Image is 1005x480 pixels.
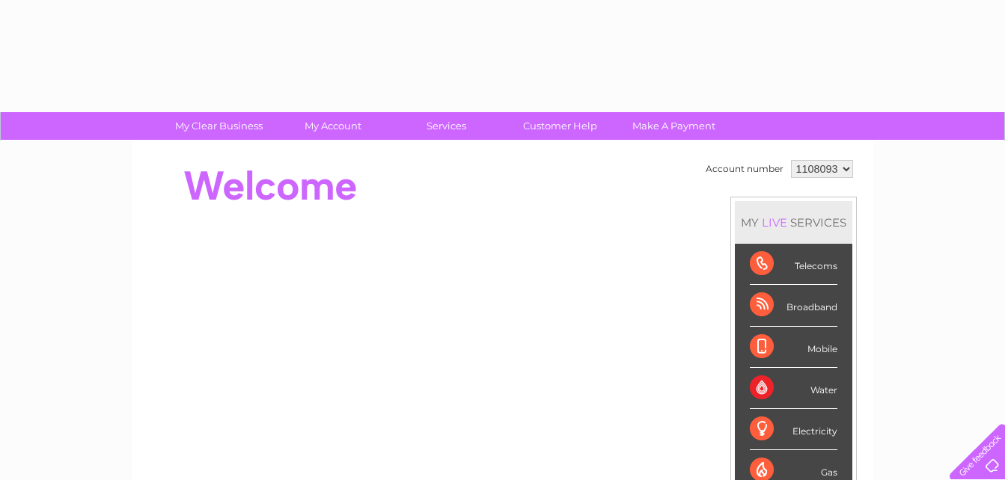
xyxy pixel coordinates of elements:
a: My Account [271,112,394,140]
a: Customer Help [498,112,622,140]
a: Make A Payment [612,112,736,140]
div: Mobile [750,327,837,368]
div: Broadband [750,285,837,326]
a: Services [385,112,508,140]
div: Electricity [750,409,837,450]
td: Account number [702,156,787,182]
div: MY SERVICES [735,201,852,244]
div: Water [750,368,837,409]
div: LIVE [759,215,790,230]
a: My Clear Business [157,112,281,140]
div: Telecoms [750,244,837,285]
